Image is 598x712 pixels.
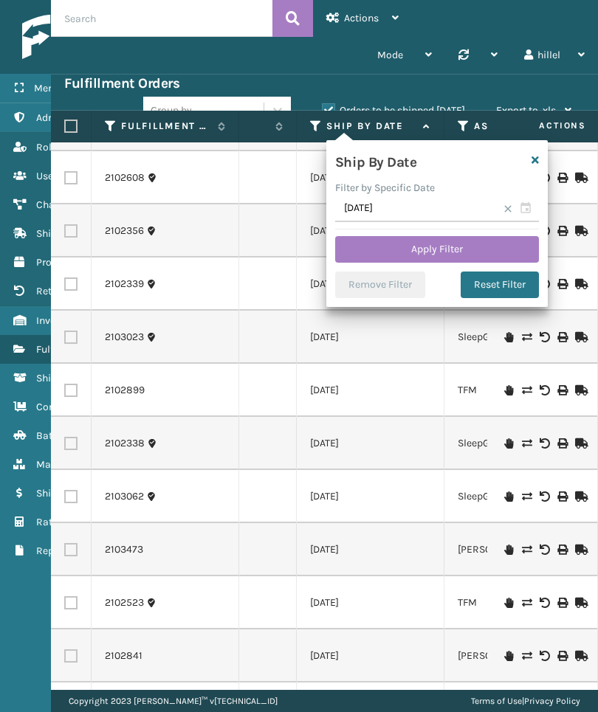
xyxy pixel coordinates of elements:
[444,311,592,364] td: SleepGeekz Warehouse
[557,598,566,608] i: Print Label
[492,114,595,138] span: Actions
[522,332,531,342] i: Change shipping
[557,279,566,289] i: Print Label
[297,364,444,417] td: [DATE]
[575,545,584,555] i: Mark as Shipped
[105,489,144,504] a: 2103062
[36,141,62,153] span: Roles
[504,651,513,661] i: On Hold
[36,401,87,413] span: Containers
[575,332,584,342] i: Mark as Shipped
[36,170,62,182] span: Users
[504,545,513,555] i: On Hold
[522,545,531,555] i: Change shipping
[522,651,531,661] i: Change shipping
[540,332,549,342] i: Void Label
[105,595,144,610] a: 2102523
[575,598,584,608] i: Mark as Shipped
[64,75,179,92] h3: Fulfillment Orders
[540,651,549,661] i: Void Label
[522,598,531,608] i: Change shipping
[36,198,80,211] span: Channels
[557,651,566,661] i: Print Label
[297,258,444,311] td: [DATE]
[444,417,592,470] td: SleepGeekz Warehouse
[105,330,144,345] a: 2103023
[36,111,106,124] span: Administration
[105,436,145,451] a: 2102338
[377,49,403,61] span: Mode
[524,37,585,74] div: hillel
[69,690,278,712] p: Copyright 2023 [PERSON_NAME]™ v [TECHNICAL_ID]
[444,576,592,629] td: TFM
[297,576,444,629] td: [DATE]
[335,272,425,298] button: Remove Filter
[474,120,563,133] label: Assigned Warehouse
[151,103,192,118] div: Group by
[540,491,549,502] i: Void Label
[575,226,584,236] i: Mark as Shipped
[36,487,105,500] span: Shipment Cost
[121,120,210,133] label: Fulfillment Order Id
[36,343,120,356] span: Fulfillment Orders
[34,82,60,94] span: Menu
[297,470,444,523] td: [DATE]
[557,173,566,183] i: Print Label
[540,385,549,395] i: Void Label
[335,149,416,171] h4: Ship By Date
[540,438,549,449] i: Void Label
[504,438,513,449] i: On Hold
[322,104,465,117] label: Orders to be shipped [DATE]
[22,15,162,59] img: logo
[105,542,143,557] a: 2103473
[36,458,127,471] span: Marketplace Orders
[335,196,539,222] input: MM/DD/YYYY
[444,629,592,682] td: [PERSON_NAME]
[557,332,566,342] i: Print Label
[344,12,379,24] span: Actions
[575,385,584,395] i: Mark as Shipped
[335,182,435,194] label: Filter by Specific Date
[326,120,416,133] label: Ship By Date
[575,173,584,183] i: Mark as Shipped
[504,598,513,608] i: On Hold
[36,314,80,327] span: Inventory
[297,629,444,682] td: [DATE]
[540,173,549,183] i: Void Label
[471,690,580,712] div: |
[461,272,539,298] button: Reset Filter
[575,491,584,502] i: Mark as Shipped
[36,545,72,557] span: Reports
[36,516,109,528] span: Rate Calculator
[504,491,513,502] i: On Hold
[444,523,592,576] td: [PERSON_NAME]
[540,545,549,555] i: Void Label
[444,470,592,523] td: SleepGeekz Warehouse
[297,151,444,204] td: [DATE]
[36,256,78,269] span: Products
[540,279,549,289] i: Void Label
[297,204,444,258] td: [DATE]
[496,104,556,117] span: Export to .xls
[297,311,444,364] td: [DATE]
[522,438,531,449] i: Change shipping
[524,696,580,706] a: Privacy Policy
[297,523,444,576] td: [DATE]
[557,385,566,395] i: Print Label
[36,372,114,384] span: Shipment Status
[504,332,513,342] i: On Hold
[540,226,549,236] i: Void Label
[36,285,117,297] span: Return Addresses
[105,649,142,663] a: 2102841
[444,364,592,417] td: TFM
[297,417,444,470] td: [DATE]
[105,277,144,291] a: 2102339
[522,491,531,502] i: Change shipping
[540,598,549,608] i: Void Label
[471,696,522,706] a: Terms of Use
[575,279,584,289] i: Mark as Shipped
[504,385,513,395] i: On Hold
[105,383,145,398] a: 2102899
[36,429,74,442] span: Batches
[557,491,566,502] i: Print Label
